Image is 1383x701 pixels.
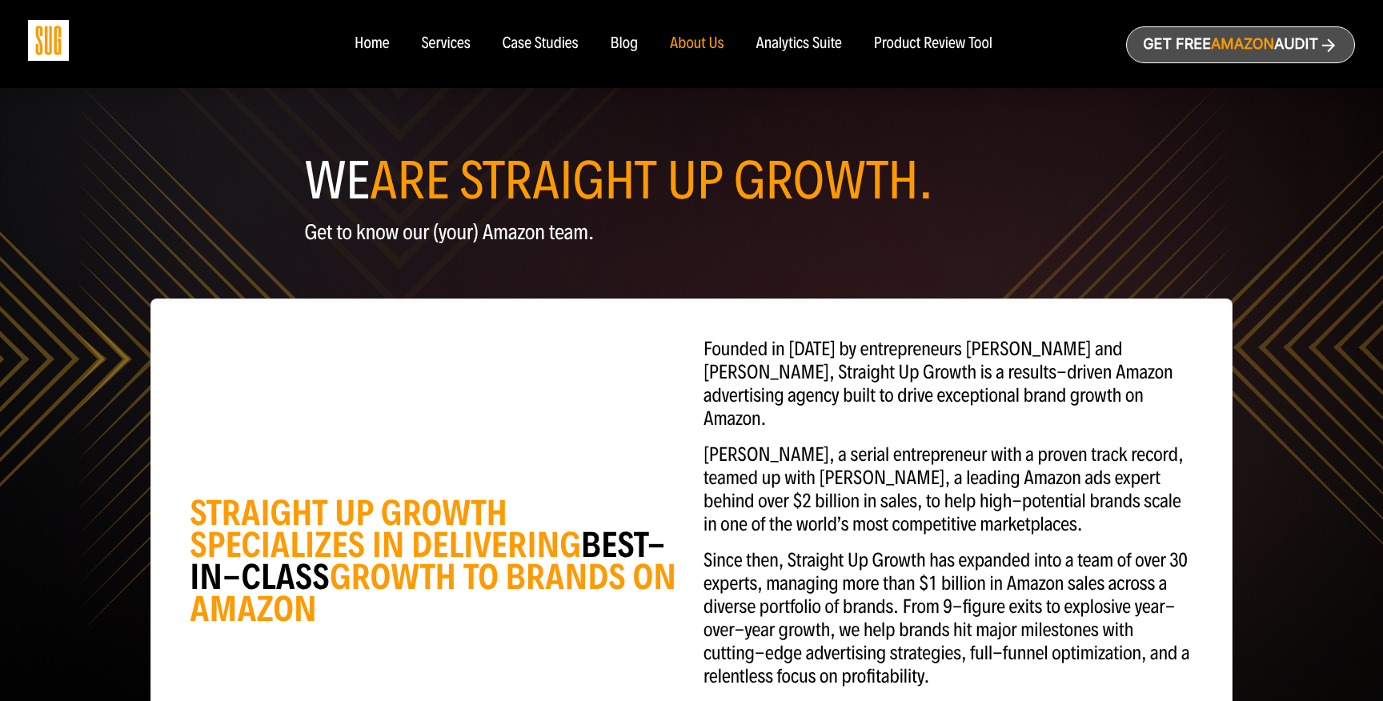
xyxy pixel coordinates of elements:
span: BEST-IN-CLASS [190,523,665,599]
img: Sug [28,20,69,61]
a: Blog [611,35,639,53]
span: ARE STRAIGHT UP GROWTH. [370,149,933,213]
a: Services [421,35,470,53]
div: STRAIGHT UP GROWTH SPECIALIZES IN DELIVERING GROWTH TO BRANDS ON AMAZON [190,497,679,625]
p: Founded in [DATE] by entrepreneurs [PERSON_NAME] and [PERSON_NAME], Straight Up Growth is a resul... [704,338,1193,431]
p: [PERSON_NAME], a serial entrepreneur with a proven track record, teamed up with [PERSON_NAME], a ... [704,443,1193,536]
a: Case Studies [503,35,579,53]
a: About Us [670,35,724,53]
a: Home [355,35,389,53]
a: Get freeAmazonAudit [1126,26,1355,63]
a: Product Review Tool [874,35,992,53]
p: Get to know our (your) Amazon team. [304,221,1078,244]
h1: WE [304,157,1078,205]
p: Since then, Straight Up Growth has expanded into a team of over 30 experts, managing more than $1... [704,549,1193,688]
a: Analytics Suite [756,35,842,53]
span: Amazon [1211,36,1274,53]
